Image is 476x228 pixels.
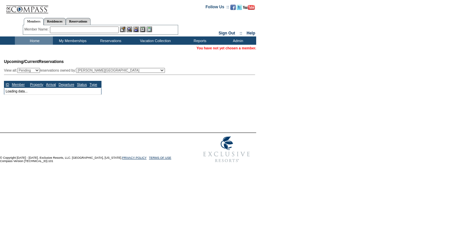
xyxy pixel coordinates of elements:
a: Subscribe to our YouTube Channel [243,7,255,11]
span: Reservations [4,59,64,64]
a: Members [24,18,44,25]
span: Upcoming/Current [4,59,39,64]
img: Reservations [140,27,145,32]
td: Admin [218,36,256,45]
a: Departure [59,83,74,86]
a: Sign Out [218,31,235,35]
img: Follow us on Twitter [237,5,242,10]
a: Reservations [66,18,91,25]
span: :: [240,31,242,35]
a: Type [90,83,97,86]
td: Home [15,36,53,45]
a: TERMS OF USE [149,156,172,159]
td: Vacation Collection [129,36,180,45]
img: Impersonate [133,27,139,32]
td: Reports [180,36,218,45]
img: Exclusive Resorts [197,133,256,166]
a: Member [12,83,25,86]
a: Arrival [46,83,56,86]
a: Residences [44,18,66,25]
a: Property [30,83,43,86]
a: PRIVACY POLICY [122,156,146,159]
div: View all: reservations owned by: [4,68,168,73]
td: Follow Us :: [206,4,229,12]
td: Loading data... [4,88,101,94]
div: Member Name: [24,27,50,32]
img: Become our fan on Facebook [230,5,236,10]
td: Reservations [91,36,129,45]
td: My Memberships [53,36,91,45]
img: Subscribe to our YouTube Channel [243,5,255,10]
a: Become our fan on Facebook [230,7,236,11]
span: You have not yet chosen a member. [197,46,256,50]
a: Help [247,31,255,35]
img: b_edit.gif [120,27,126,32]
a: Status [77,83,87,86]
img: b_calculator.gif [146,27,152,32]
a: Follow us on Twitter [237,7,242,11]
img: View [127,27,132,32]
a: ID [6,83,9,86]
